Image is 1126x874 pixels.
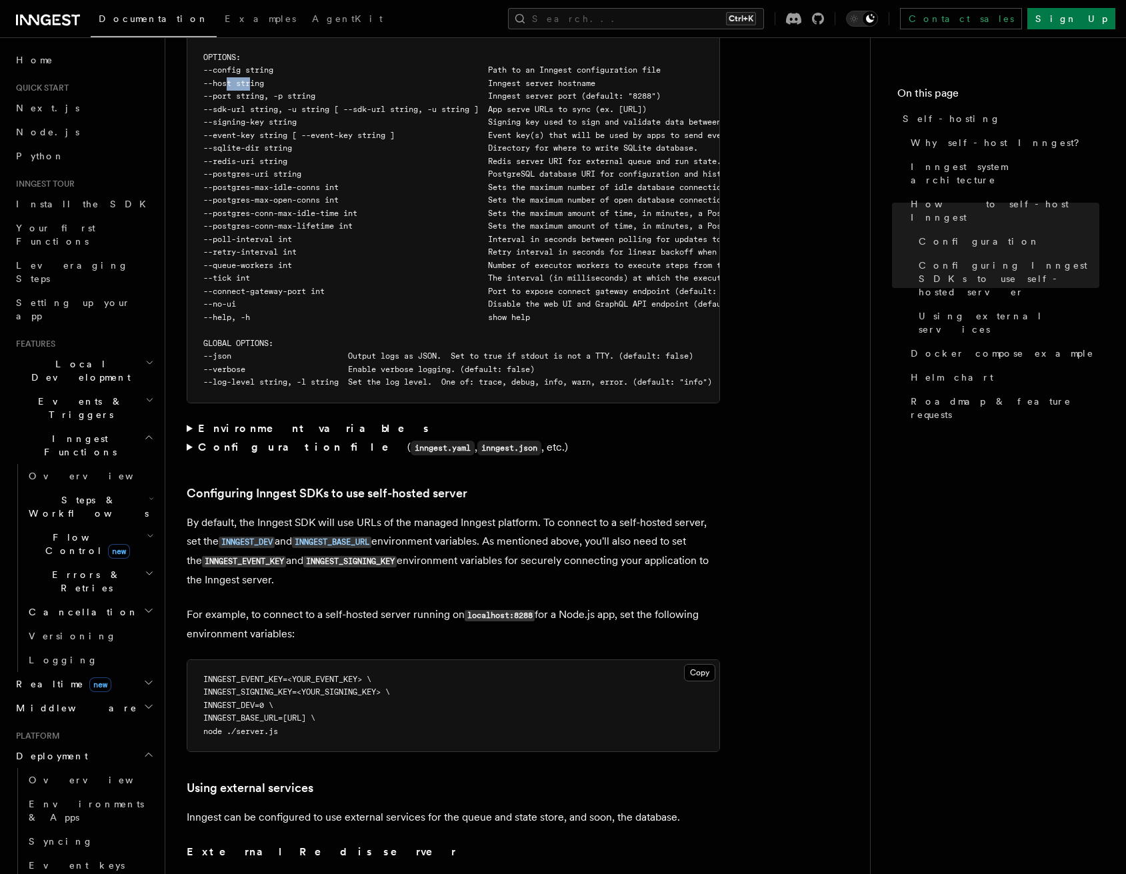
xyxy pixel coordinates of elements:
a: Home [11,48,157,72]
p: Inngest can be configured to use external services for the queue and state store, and soon, the d... [187,808,720,827]
code: localhost:8288 [465,610,535,621]
summary: Environment variables [187,419,720,438]
span: Python [16,151,65,161]
p: By default, the Inngest SDK will use URLs of the managed Inngest platform. To connect to a self-h... [187,513,720,589]
span: Quick start [11,83,69,93]
span: node ./server.js [203,727,278,736]
span: Next.js [16,103,79,113]
span: Event keys [29,860,125,871]
span: Environments & Apps [29,799,144,823]
button: Steps & Workflows [23,488,157,525]
strong: External Redis server [187,845,456,858]
span: --host string Inngest server hostname [203,79,595,88]
a: Why self-host Inngest? [905,131,1099,155]
span: Features [11,339,55,349]
span: Events & Triggers [11,395,145,421]
span: --queue-workers int Number of executor workers to execute steps from the queue (default: 100) [203,261,829,270]
span: --log-level string, -l string Set the log level. One of: trace, debug, info, warn, error. (defaul... [203,377,712,387]
span: --poll-interval int Interval in seconds between polling for updates to apps (default: 0) [203,235,805,244]
code: INNGEST_DEV [219,537,275,548]
span: Steps & Workflows [23,493,149,520]
code: INNGEST_BASE_URL [292,537,371,548]
span: --redis-uri string Redis server URI for external queue and run state. Defaults to self-contained,... [203,157,1109,166]
span: Syncing [29,836,93,847]
span: --postgres-uri string PostgreSQL database URI for configuration and history persistence. Defaults... [203,169,931,179]
a: Using external services [187,779,313,797]
button: Inngest Functions [11,427,157,464]
span: --postgres-conn-max-lifetime int Sets the maximum amount of time, in minutes, a PostgreSQL connec... [203,221,941,231]
span: Using external services [919,309,1099,336]
span: Platform [11,731,60,741]
span: --postgres-max-idle-conns int Sets the maximum number of idle database connections in the Postgre... [203,183,959,192]
span: --port string, -p string Inngest server port (default: "8288") [203,91,661,101]
a: Docker compose example [905,341,1099,365]
span: Middleware [11,701,137,715]
a: Helm chart [905,365,1099,389]
span: Inngest system architecture [911,160,1099,187]
span: OPTIONS: [203,53,241,62]
button: Realtimenew [11,672,157,696]
kbd: Ctrl+K [726,12,756,25]
span: How to self-host Inngest [911,197,1099,224]
a: Contact sales [900,8,1022,29]
span: Deployment [11,749,88,763]
span: Versioning [29,631,117,641]
span: --sdk-url string, -u string [ --sdk-url string, -u string ] App serve URLs to sync (ex. [URL]) [203,105,647,114]
a: Self-hosting [897,107,1099,131]
span: --help, -h show help [203,313,530,322]
span: Cancellation [23,605,139,619]
a: Versioning [23,624,157,648]
a: AgentKit [304,4,391,36]
button: Local Development [11,352,157,389]
a: Configuring Inngest SDKs to use self-hosted server [913,253,1099,304]
span: Local Development [11,357,145,384]
button: Flow Controlnew [23,525,157,563]
a: Python [11,144,157,168]
span: Docker compose example [911,347,1094,360]
span: INNGEST_DEV=0 \ [203,701,273,710]
summary: Configuration file(inngest.yaml,inngest.json, etc.) [187,438,720,457]
span: --event-key string [ --event-key string ] Event key(s) that will be used by apps to send events t... [203,131,805,140]
button: Cancellation [23,600,157,624]
span: Leveraging Steps [16,260,129,284]
span: Why self-host Inngest? [911,136,1089,149]
strong: Environment variables [198,422,431,435]
a: Sign Up [1027,8,1115,29]
span: Node.js [16,127,79,137]
span: Configuration [919,235,1040,248]
span: new [108,544,130,559]
span: AgentKit [312,13,383,24]
span: Errors & Retries [23,568,145,595]
span: --tick int The interval (in milliseconds) at which the executor polls the queue (default: 150) [203,273,875,283]
button: Errors & Retries [23,563,157,600]
span: Flow Control [23,531,147,557]
div: Inngest Functions [11,464,157,672]
button: Toggle dark mode [846,11,878,27]
span: --no-ui Disable the web UI and GraphQL API endpoint (default: false) [203,299,768,309]
span: Configuring Inngest SDKs to use self-hosted server [919,259,1099,299]
a: Setting up your app [11,291,157,328]
a: Logging [23,648,157,672]
button: Search...Ctrl+K [508,8,764,29]
span: Inngest Functions [11,432,144,459]
a: Inngest system architecture [905,155,1099,192]
h4: On this page [897,85,1099,107]
span: GLOBAL OPTIONS: [203,339,273,348]
a: How to self-host Inngest [905,192,1099,229]
span: --retry-interval int Retry interval in seconds for linear backoff when retrying functions - must ... [203,247,964,257]
span: Logging [29,655,98,665]
span: Home [16,53,53,67]
button: Middleware [11,696,157,720]
a: Syncing [23,829,157,853]
a: Roadmap & feature requests [905,389,1099,427]
span: Self-hosting [903,112,1001,125]
code: INNGEST_EVENT_KEY [202,556,286,567]
a: Overview [23,464,157,488]
a: Your first Functions [11,216,157,253]
a: Configuration [913,229,1099,253]
span: Inngest tour [11,179,75,189]
span: Your first Functions [16,223,95,247]
a: Next.js [11,96,157,120]
a: Environments & Apps [23,792,157,829]
code: inngest.json [477,441,541,455]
